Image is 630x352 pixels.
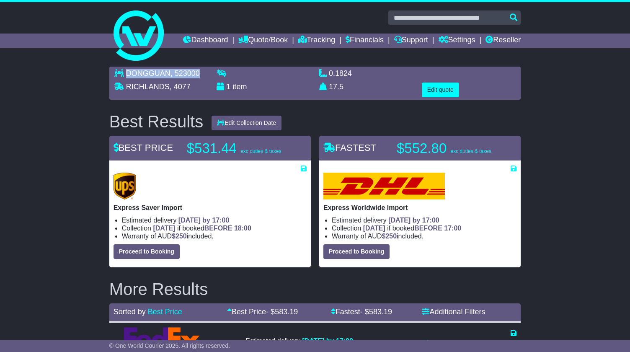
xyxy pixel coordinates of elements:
a: Fastest- $583.19 [331,308,392,316]
a: Settings [439,34,475,48]
span: [DATE] by 17:00 [302,337,353,344]
a: Support [394,34,428,48]
h2: More Results [109,280,521,298]
li: Collection [122,224,307,232]
span: RICHLANDS [126,83,170,91]
span: 18:00 [234,225,251,232]
span: Sorted by [114,308,146,316]
span: $ [172,233,187,240]
span: 17:00 [444,225,461,232]
a: Best Price- $583.19 [227,308,298,316]
span: if booked [153,225,251,232]
span: [DATE] [153,225,175,232]
span: 583.19 [275,308,298,316]
span: 250 [385,233,397,240]
span: BEFORE [414,225,442,232]
a: Dashboard [183,34,228,48]
span: , 523000 [170,69,200,78]
button: Edit quote [422,83,459,97]
a: Best Price [148,308,182,316]
span: item [232,83,247,91]
span: , 4077 [170,83,191,91]
img: FedEx Express: International Priority Import [124,327,208,351]
span: - $ [266,308,298,316]
span: © One World Courier 2025. All rights reserved. [109,342,230,349]
span: DONGGUAN [126,69,170,78]
p: Express Saver Import [114,204,307,212]
span: FASTEST [323,142,376,153]
img: DHL: Express Worldwide Import [323,173,445,199]
span: if booked [363,225,461,232]
p: $552.80 [397,140,501,157]
li: Estimated delivery [245,337,353,345]
li: Warranty of AUD included. [122,232,307,240]
li: Warranty of AUD included. [332,232,516,240]
a: Tracking [298,34,335,48]
a: Financials [346,34,384,48]
span: [DATE] by 17:00 [388,217,439,224]
a: Additional Filters [422,308,485,316]
span: $ [382,233,397,240]
li: Estimated delivery [122,216,307,224]
span: [DATE] by 17:00 [178,217,230,224]
span: 1 [226,83,230,91]
span: 583.19 [369,308,392,316]
span: 17.5 [329,83,343,91]
li: Collection [332,224,516,232]
a: Quote/Book [238,34,288,48]
button: Proceed to Booking [114,244,180,259]
span: 250 [176,233,187,240]
button: Proceed to Booking [323,244,390,259]
button: Edit Collection Date [212,116,281,130]
span: - $ [360,308,392,316]
li: Estimated delivery [332,216,516,224]
span: [DATE] [363,225,385,232]
span: BEST PRICE [114,142,173,153]
img: UPS (new): Express Saver Import [114,173,136,199]
span: BEFORE [204,225,232,232]
p: $531.44 [187,140,292,157]
span: exc duties & taxes [450,148,491,154]
span: exc duties & taxes [240,148,281,154]
div: Best Results [105,112,208,131]
p: Express Worldwide Import [323,204,516,212]
a: Reseller [485,34,521,48]
span: 0.1824 [329,69,352,78]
